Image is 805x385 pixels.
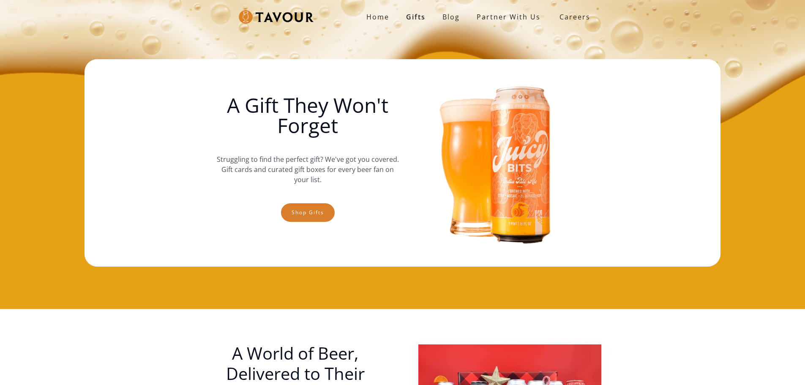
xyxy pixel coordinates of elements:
a: Careers [549,5,597,29]
h1: A Gift They Won't Forget [216,95,399,136]
a: Gifts [398,8,434,25]
a: Blog [434,8,468,25]
p: Struggling to find the perfect gift? We've got you covered. Gift cards and curated gift boxes for... [216,146,399,193]
a: partner with us [468,8,549,25]
strong: Careers [559,8,590,25]
strong: Home [366,12,389,22]
a: Shop gifts [281,203,335,222]
a: Home [358,8,398,25]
